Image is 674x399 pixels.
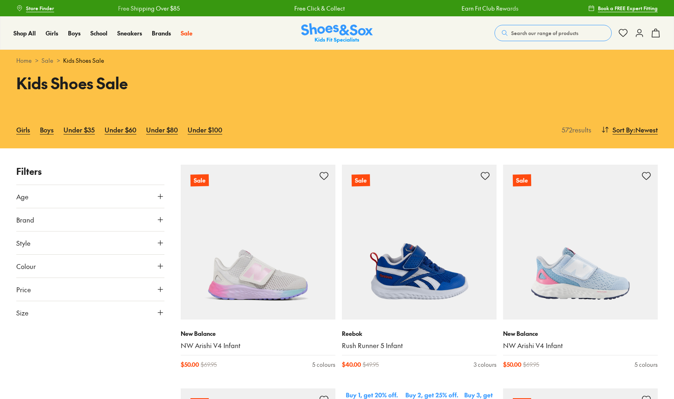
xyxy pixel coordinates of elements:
[363,360,379,369] span: $ 49.95
[16,301,164,324] button: Size
[46,29,58,37] a: Girls
[90,29,107,37] a: School
[503,360,521,369] span: $ 50.00
[558,125,591,134] p: 572 results
[26,4,54,12] span: Store Finder
[16,215,34,225] span: Brand
[190,174,209,187] p: Sale
[181,165,335,320] a: Sale
[523,360,539,369] span: $ 69.95
[495,25,612,41] button: Search our range of products
[588,1,658,15] a: Book a FREE Expert Fitting
[146,121,178,139] a: Under $80
[474,360,497,369] div: 3 colours
[68,29,81,37] a: Boys
[152,29,171,37] a: Brands
[352,174,370,187] p: Sale
[16,278,164,301] button: Price
[633,125,658,134] span: : Newest
[16,121,30,139] a: Girls
[342,360,361,369] span: $ 40.00
[513,174,531,187] p: Sale
[181,341,335,350] a: NW Arishi V4 Infant
[301,23,373,43] a: Shoes & Sox
[16,192,28,201] span: Age
[342,165,497,320] a: Sale
[42,56,53,65] a: Sale
[601,121,658,139] button: Sort By:Newest
[511,29,578,37] span: Search our range of products
[16,284,31,294] span: Price
[16,185,164,208] button: Age
[105,121,136,139] a: Under $60
[16,208,164,231] button: Brand
[181,329,335,338] p: New Balance
[312,360,335,369] div: 5 colours
[16,56,658,65] div: > >
[342,329,497,338] p: Reebok
[503,165,658,320] a: Sale
[16,71,327,95] h1: Kids Shoes Sale
[40,121,54,139] a: Boys
[16,261,36,271] span: Colour
[16,255,164,278] button: Colour
[294,4,344,13] a: Free Click & Collect
[181,29,193,37] a: Sale
[503,329,658,338] p: New Balance
[16,308,28,317] span: Size
[63,56,104,65] span: Kids Shoes Sale
[598,4,658,12] span: Book a FREE Expert Fitting
[16,238,31,248] span: Style
[301,23,373,43] img: SNS_Logo_Responsive.svg
[503,341,658,350] a: NW Arishi V4 Infant
[16,1,54,15] a: Store Finder
[461,4,518,13] a: Earn Fit Club Rewards
[13,29,36,37] a: Shop All
[16,231,164,254] button: Style
[16,165,164,178] p: Filters
[635,360,658,369] div: 5 colours
[613,125,633,134] span: Sort By
[16,56,32,65] a: Home
[63,121,95,139] a: Under $35
[118,4,180,13] a: Free Shipping Over $85
[117,29,142,37] a: Sneakers
[201,360,217,369] span: $ 69.95
[181,360,199,369] span: $ 50.00
[188,121,222,139] a: Under $100
[342,341,497,350] a: Rush Runner 5 Infant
